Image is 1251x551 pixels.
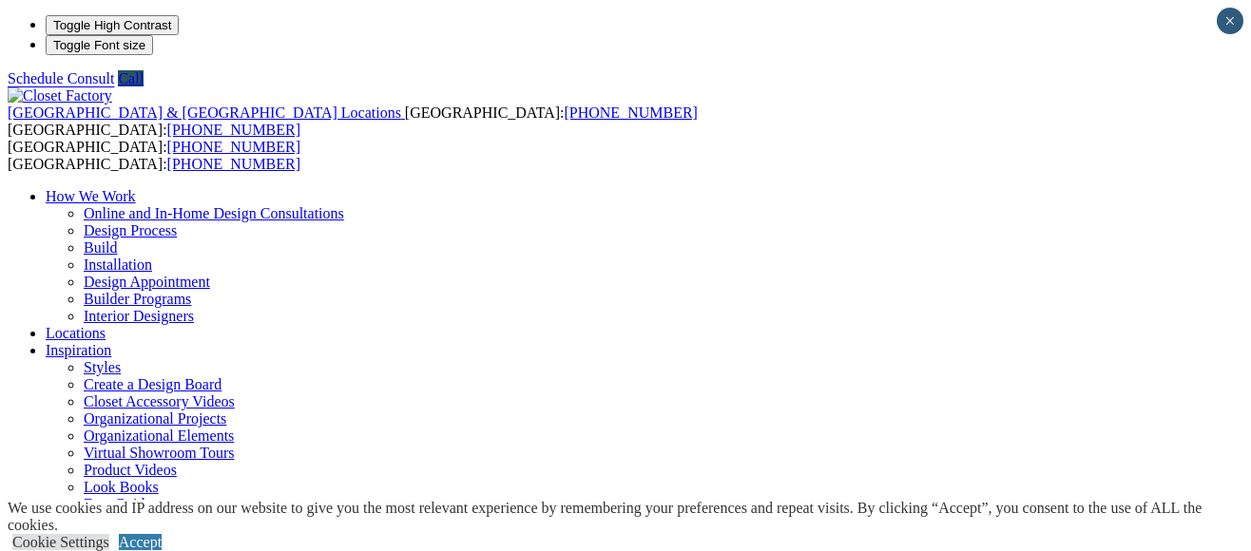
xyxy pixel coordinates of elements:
[84,359,121,375] a: Styles
[167,122,300,138] a: [PHONE_NUMBER]
[564,104,697,121] a: [PHONE_NUMBER]
[84,427,234,444] a: Organizational Elements
[84,308,194,324] a: Interior Designers
[8,104,401,121] span: [GEOGRAPHIC_DATA] & [GEOGRAPHIC_DATA] Locations
[84,479,159,495] a: Look Books
[8,104,698,138] span: [GEOGRAPHIC_DATA]: [GEOGRAPHIC_DATA]:
[84,239,118,256] a: Build
[84,410,226,427] a: Organizational Projects
[84,205,344,221] a: Online and In-Home Design Consultations
[46,325,106,341] a: Locations
[84,274,210,290] a: Design Appointment
[84,445,235,461] a: Virtual Showroom Tours
[167,139,300,155] a: [PHONE_NUMBER]
[12,534,109,550] a: Cookie Settings
[84,222,177,238] a: Design Process
[8,139,300,172] span: [GEOGRAPHIC_DATA]: [GEOGRAPHIC_DATA]:
[119,534,162,550] a: Accept
[53,38,145,52] span: Toggle Font size
[46,35,153,55] button: Toggle Font size
[118,70,144,86] a: Call
[46,342,111,358] a: Inspiration
[8,70,114,86] a: Schedule Consult
[8,104,405,121] a: [GEOGRAPHIC_DATA] & [GEOGRAPHIC_DATA] Locations
[84,256,152,273] a: Installation
[84,393,235,409] a: Closet Accessory Videos
[84,496,158,512] a: Free Guides
[8,500,1251,534] div: We use cookies and IP address on our website to give you the most relevant experience by remember...
[1217,8,1243,34] button: Close
[84,291,191,307] a: Builder Programs
[53,18,171,32] span: Toggle High Contrast
[167,156,300,172] a: [PHONE_NUMBER]
[8,87,112,104] img: Closet Factory
[46,15,179,35] button: Toggle High Contrast
[46,188,136,204] a: How We Work
[84,462,177,478] a: Product Videos
[84,376,221,392] a: Create a Design Board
